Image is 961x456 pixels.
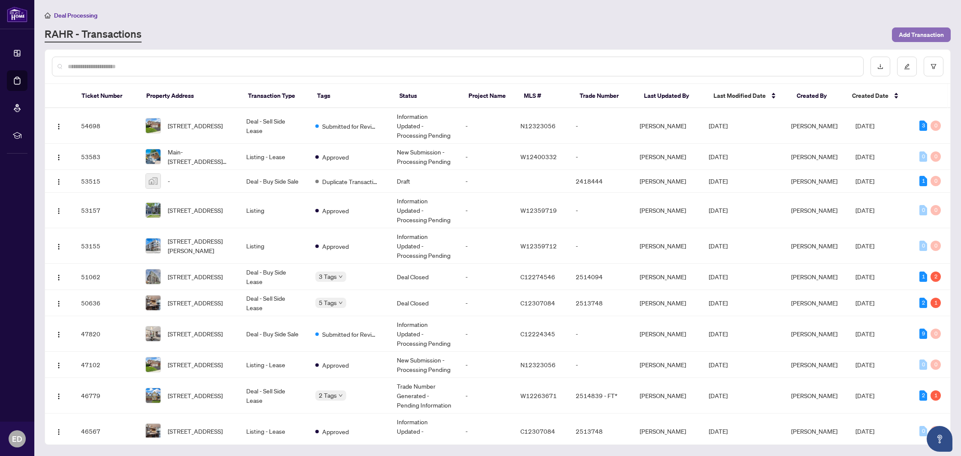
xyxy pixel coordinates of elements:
[707,84,790,108] th: Last Modified Date
[146,388,160,403] img: thumbnail-img
[139,84,241,108] th: Property Address
[709,177,728,185] span: [DATE]
[791,427,837,435] span: [PERSON_NAME]
[791,206,837,214] span: [PERSON_NAME]
[322,177,378,186] span: Duplicate Transaction
[319,390,337,400] span: 2 Tags
[791,177,837,185] span: [PERSON_NAME]
[569,352,633,378] td: -
[931,205,941,215] div: 0
[168,298,223,308] span: [STREET_ADDRESS]
[168,205,223,215] span: [STREET_ADDRESS]
[931,151,941,162] div: 0
[791,273,837,281] span: [PERSON_NAME]
[855,392,874,399] span: [DATE]
[55,208,62,214] img: Logo
[322,427,349,436] span: Approved
[390,264,459,290] td: Deal Closed
[709,427,728,435] span: [DATE]
[791,330,837,338] span: [PERSON_NAME]
[146,203,160,217] img: thumbnail-img
[52,203,66,217] button: Logo
[239,290,308,316] td: Deal - Sell Side Lease
[74,228,139,264] td: 53155
[52,174,66,188] button: Logo
[338,275,343,279] span: down
[168,360,223,369] span: [STREET_ADDRESS]
[709,299,728,307] span: [DATE]
[791,242,837,250] span: [PERSON_NAME]
[52,270,66,284] button: Logo
[322,206,349,215] span: Approved
[709,153,728,160] span: [DATE]
[239,378,308,414] td: Deal - Sell Side Lease
[637,84,707,108] th: Last Updated By
[855,242,874,250] span: [DATE]
[855,153,874,160] span: [DATE]
[791,299,837,307] span: [PERSON_NAME]
[791,122,837,130] span: [PERSON_NAME]
[74,264,139,290] td: 51062
[74,316,139,352] td: 47820
[459,290,514,316] td: -
[899,28,944,42] span: Add Transaction
[927,426,952,452] button: Open asap
[709,122,728,130] span: [DATE]
[931,329,941,339] div: 0
[74,108,139,144] td: 54698
[633,228,701,264] td: [PERSON_NAME]
[633,414,701,449] td: [PERSON_NAME]
[390,352,459,378] td: New Submission - Processing Pending
[855,427,874,435] span: [DATE]
[459,316,514,352] td: -
[322,121,378,131] span: Submitted for Review
[55,429,62,435] img: Logo
[338,301,343,305] span: down
[239,108,308,144] td: Deal - Sell Side Lease
[633,264,701,290] td: [PERSON_NAME]
[459,170,514,193] td: -
[168,121,223,130] span: [STREET_ADDRESS]
[310,84,393,108] th: Tags
[919,359,927,370] div: 0
[520,153,557,160] span: W12400332
[520,206,557,214] span: W12359719
[459,144,514,170] td: -
[390,414,459,449] td: Information Updated - Processing Pending
[870,57,890,76] button: download
[45,27,142,42] a: RAHR - Transactions
[393,84,462,108] th: Status
[55,300,62,307] img: Logo
[52,358,66,371] button: Logo
[633,290,701,316] td: [PERSON_NAME]
[855,299,874,307] span: [DATE]
[633,352,701,378] td: [PERSON_NAME]
[390,193,459,228] td: Information Updated - Processing Pending
[459,352,514,378] td: -
[709,273,728,281] span: [DATE]
[74,352,139,378] td: 47102
[790,84,845,108] th: Created By
[390,316,459,352] td: Information Updated - Processing Pending
[12,433,22,445] span: ED
[239,228,308,264] td: Listing
[845,84,910,108] th: Created Date
[791,392,837,399] span: [PERSON_NAME]
[52,239,66,253] button: Logo
[633,144,701,170] td: [PERSON_NAME]
[239,264,308,290] td: Deal - Buy Side Lease
[168,236,233,255] span: [STREET_ADDRESS][PERSON_NAME]
[919,390,927,401] div: 2
[855,206,874,214] span: [DATE]
[55,178,62,185] img: Logo
[74,144,139,170] td: 53583
[239,316,308,352] td: Deal - Buy Side Sale
[322,242,349,251] span: Approved
[168,176,170,186] span: -
[239,144,308,170] td: Listing - Lease
[52,424,66,438] button: Logo
[919,329,927,339] div: 9
[569,378,633,414] td: 2514839 - FT*
[55,123,62,130] img: Logo
[520,122,556,130] span: N12323056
